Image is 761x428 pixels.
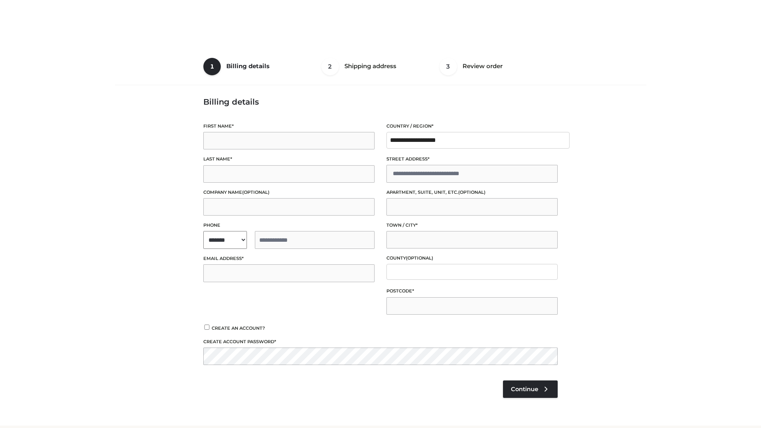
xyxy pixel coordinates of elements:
span: 1 [203,58,221,75]
label: Apartment, suite, unit, etc. [386,189,558,196]
label: Postcode [386,287,558,295]
span: (optional) [458,189,486,195]
a: Continue [503,380,558,398]
label: Company name [203,189,375,196]
label: First name [203,122,375,130]
span: (optional) [242,189,270,195]
label: Phone [203,222,375,229]
span: Shipping address [344,62,396,70]
span: (optional) [406,255,433,261]
h3: Billing details [203,97,558,107]
label: Street address [386,155,558,163]
input: Create an account? [203,325,210,330]
label: Country / Region [386,122,558,130]
span: Review order [463,62,503,70]
span: 2 [321,58,339,75]
label: Create account password [203,338,558,346]
label: Email address [203,255,375,262]
label: Last name [203,155,375,163]
span: 3 [440,58,457,75]
span: Billing details [226,62,270,70]
label: County [386,254,558,262]
span: Continue [511,386,538,393]
label: Town / City [386,222,558,229]
span: Create an account? [212,325,265,331]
